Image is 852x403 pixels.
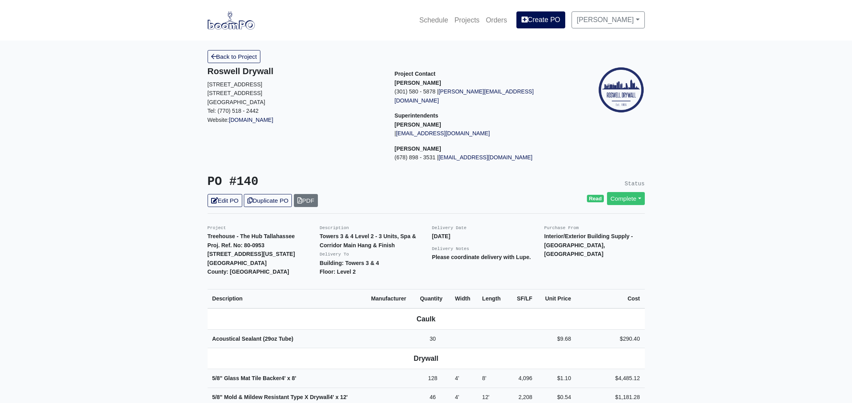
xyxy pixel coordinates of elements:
span: Superintendents [395,112,438,119]
th: Cost [576,289,645,308]
th: Quantity [415,289,450,308]
span: 4' [330,394,334,400]
span: 12' [340,394,348,400]
span: 8' [292,375,296,381]
a: [EMAIL_ADDRESS][DOMAIN_NAME] [438,154,533,160]
th: Width [450,289,477,308]
a: Projects [451,11,483,29]
a: Schedule [416,11,451,29]
th: Manufacturer [366,289,415,308]
strong: Acoustical Sealant (29oz Tube) [212,336,293,342]
td: 4,096 [508,369,537,388]
strong: [DATE] [432,233,451,239]
td: 128 [415,369,450,388]
a: [DOMAIN_NAME] [229,117,273,123]
td: 30 [415,329,450,348]
span: 8' [482,375,486,381]
strong: Building: Towers 3 & 4 [320,260,379,266]
strong: Treehouse - The Hub Tallahassee [208,233,295,239]
span: Project Contact [395,71,436,77]
a: [PERSON_NAME] [572,11,644,28]
a: Orders [483,11,510,29]
span: x [336,394,339,400]
th: SF/LF [508,289,537,308]
strong: 5/8" Mold & Mildew Resistant Type X Drywall [212,394,348,400]
th: Unit Price [537,289,575,308]
a: Back to Project [208,50,261,63]
strong: Floor: Level 2 [320,269,356,275]
strong: [PERSON_NAME] [395,80,441,86]
strong: [STREET_ADDRESS][US_STATE] [208,251,295,257]
strong: 5/8" Glass Mat Tile Backer [212,375,297,381]
span: 12' [482,394,489,400]
strong: [PERSON_NAME] [395,146,441,152]
td: $4,485.12 [576,369,645,388]
small: Delivery Notes [432,246,470,251]
td: $9.68 [537,329,575,348]
strong: Please coordinate delivery with Lupe. [432,254,531,260]
strong: Proj. Ref. No: 80-0953 [208,242,265,248]
p: | [395,129,570,138]
img: boomPO [208,11,255,29]
div: Website: [208,66,383,124]
b: Caulk [417,315,436,323]
a: Edit PO [208,194,242,207]
p: Tel: (770) 518 - 2442 [208,106,383,116]
small: Delivery Date [432,226,467,230]
b: Drywall [414,354,438,362]
a: [EMAIL_ADDRESS][DOMAIN_NAME] [396,130,490,136]
h3: PO #140 [208,175,420,189]
td: $290.40 [576,329,645,348]
small: Description [320,226,349,230]
strong: [PERSON_NAME] [395,121,441,128]
p: Interior/Exterior Building Supply - [GEOGRAPHIC_DATA], [GEOGRAPHIC_DATA] [544,232,645,259]
h5: Roswell Drywall [208,66,383,76]
p: [STREET_ADDRESS] [208,89,383,98]
a: Complete [607,192,645,205]
small: Status [625,181,645,187]
a: Duplicate PO [244,194,292,207]
span: Read [587,195,604,203]
span: 4' [455,375,459,381]
a: Create PO [516,11,565,28]
th: Description [208,289,367,308]
p: [GEOGRAPHIC_DATA] [208,98,383,107]
span: 4' [455,394,459,400]
span: 4' [281,375,286,381]
small: Purchase From [544,226,579,230]
p: (301) 580 - 5878 | [395,87,570,105]
th: Length [477,289,508,308]
a: PDF [294,194,318,207]
a: [PERSON_NAME][EMAIL_ADDRESS][DOMAIN_NAME] [395,88,534,104]
td: $1.10 [537,369,575,388]
strong: County: [GEOGRAPHIC_DATA] [208,269,290,275]
small: Project [208,226,226,230]
small: Delivery To [320,252,349,257]
strong: [GEOGRAPHIC_DATA] [208,260,267,266]
span: x [287,375,290,381]
p: (678) 898 - 3531 | [395,153,570,162]
strong: Towers 3 & 4 Level 2 - 3 Units, Spa & Corridor Main Hang & Finish [320,233,416,248]
p: [STREET_ADDRESS] [208,80,383,89]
